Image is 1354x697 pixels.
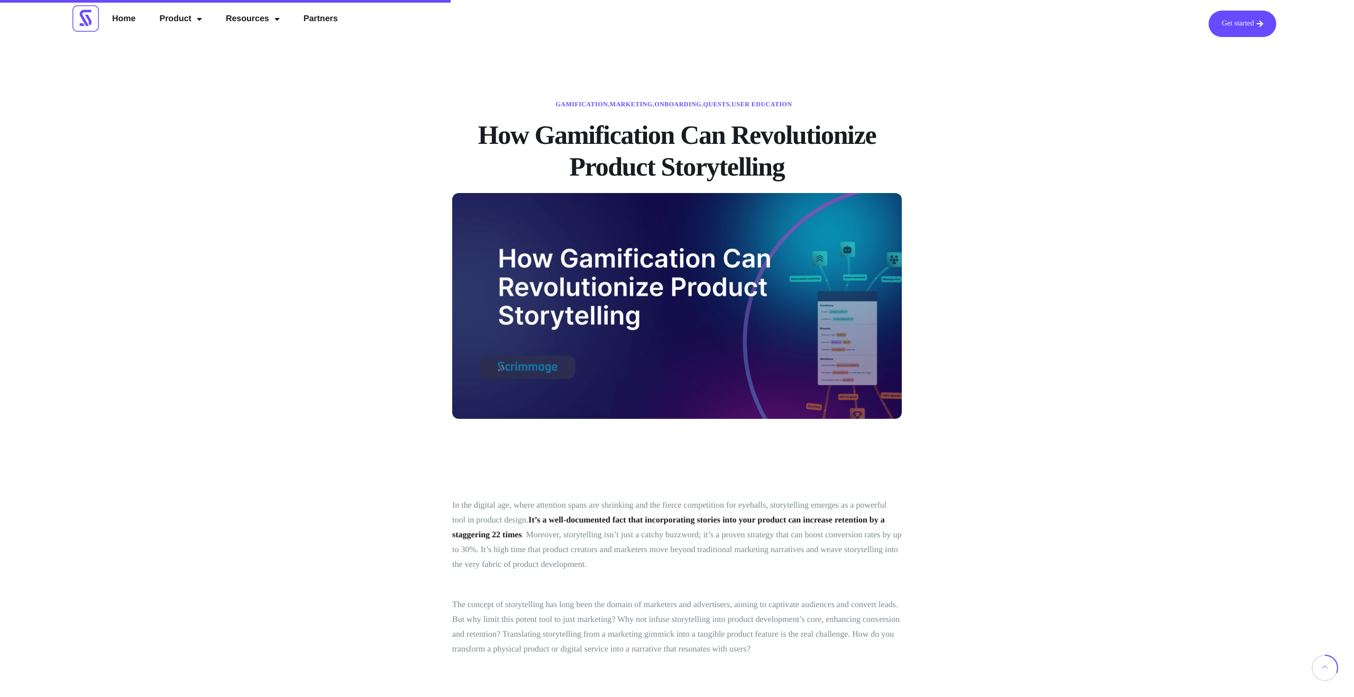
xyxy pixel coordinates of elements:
[555,100,608,108] a: Gamification
[1209,11,1276,37] a: Get started
[151,11,209,27] a: Product
[555,100,792,108] span: , , , ,
[218,11,288,27] a: Resources
[452,119,902,182] h1: How Gamification Can Revolutionize Product Storytelling
[104,11,346,27] nav: Menu
[731,100,792,108] a: User Education
[72,5,99,32] img: Scrimmage Square Icon Logo
[452,516,885,539] strong: It’s a well-documented fact that incorporating stories into your product can increase retention b...
[610,100,653,108] a: Marketing
[1222,20,1254,27] span: Get started
[296,11,346,27] a: Partners
[452,498,902,572] p: In the digital age, where attention spans are shrinking and the fierce competition for eyeballs, ...
[104,11,143,27] a: Home
[654,100,701,108] a: Onboarding
[703,100,730,108] a: Quests
[452,598,902,657] p: The concept of storytelling has long been the domain of marketers and advertisers, aiming to capt...
[452,193,902,419] img: How gamification can revolutionize product storytelling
